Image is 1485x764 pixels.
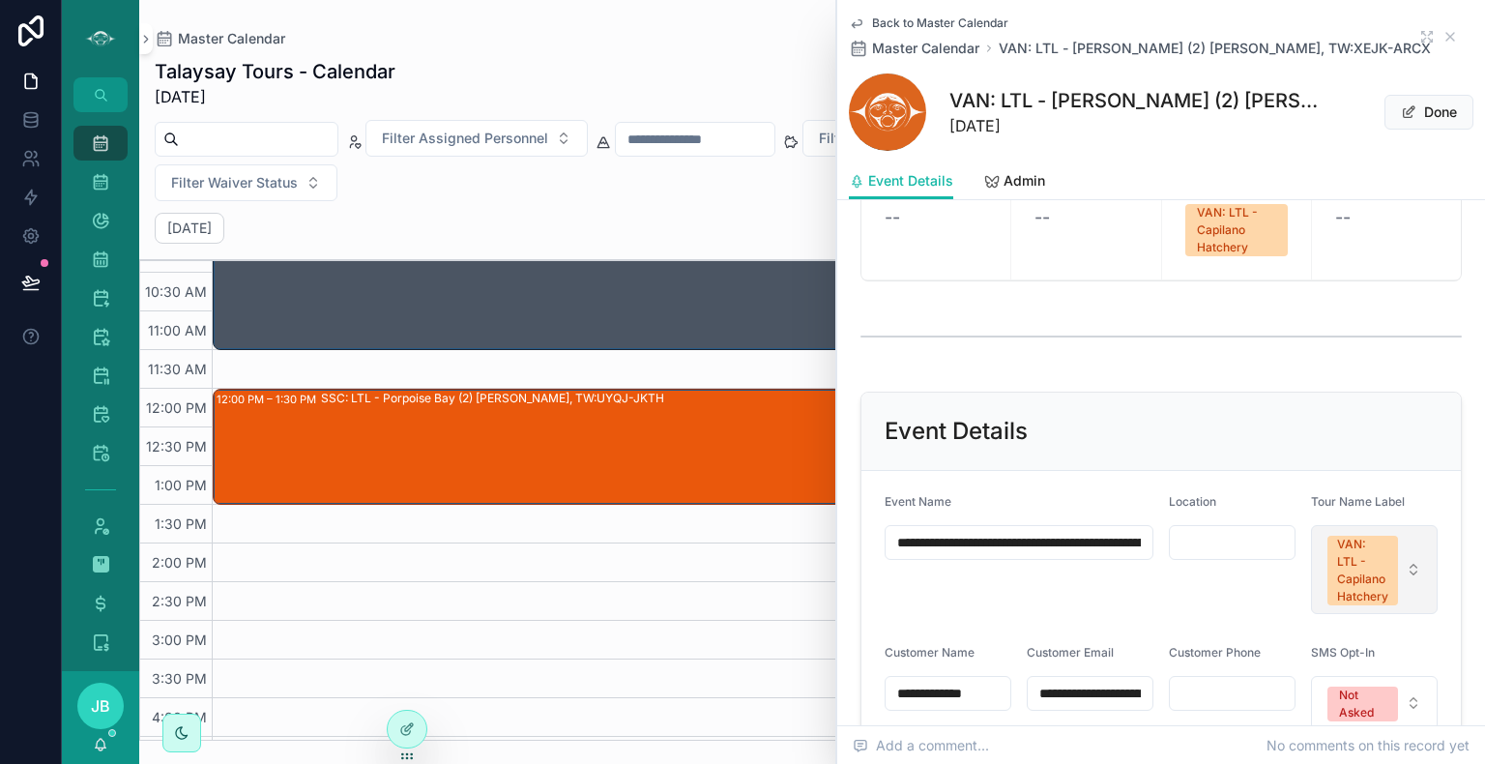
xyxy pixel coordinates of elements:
div: SSC: LTL - Porpoise Bay (2) [PERSON_NAME], TW:UYQJ-JKTH [321,391,664,406]
div: scrollable content [62,112,139,671]
span: -- [1034,204,1050,231]
span: Event Name [885,494,951,509]
span: Customer Email [1027,645,1114,660]
span: Location [1169,494,1216,509]
a: Event Details [849,163,953,200]
span: Master Calendar [178,29,285,48]
span: 11:00 AM [143,322,212,338]
span: 12:30 PM [141,438,212,455]
a: VAN: LTL - [PERSON_NAME] (2) [PERSON_NAME], TW:XEJK-ARCX [999,39,1431,58]
div: 12:00 PM – 1:30 PM [217,390,321,409]
span: 10:30 AM [140,283,212,300]
button: Done [1384,95,1473,130]
span: Admin [1004,171,1045,191]
span: Customer Name [885,645,975,660]
h1: VAN: LTL - [PERSON_NAME] (2) [PERSON_NAME], TW:XEJK-ARCX [949,87,1328,114]
span: Add a comment... [853,736,989,755]
span: Filter Waiver Status [171,173,298,192]
span: 3:00 PM [147,632,212,648]
a: Admin [984,163,1045,202]
span: [DATE] [949,114,1328,137]
h2: Event Details [885,416,1028,447]
h1: Talaysay Tours - Calendar [155,58,395,85]
span: 12:00 PM [141,399,212,416]
span: 2:30 PM [147,593,212,609]
span: Customer Phone [1169,645,1261,660]
h2: [DATE] [167,219,212,238]
span: Tour Name Label [1311,494,1405,509]
span: 1:00 PM [150,477,212,493]
span: Back to Master Calendar [872,15,1008,31]
span: 10:00 AM [140,245,212,261]
span: 4:00 PM [147,709,212,725]
a: Master Calendar [849,39,979,58]
div: VAN: LTL - Capilano Hatchery [1337,536,1388,605]
a: Back to Master Calendar [849,15,1008,31]
span: 1:30 PM [150,515,212,532]
span: 3:30 PM [147,670,212,687]
a: Master Calendar [155,29,285,48]
span: 11:30 AM [143,361,212,377]
div: 9:30 AM – 11:30 AM [214,196,1483,349]
span: Master Calendar [872,39,979,58]
span: [DATE] [155,85,395,108]
button: Select Button [1311,525,1438,614]
button: Select Button [155,164,337,201]
span: Event Details [868,171,953,191]
button: Select Button [1311,676,1438,730]
span: SMS Opt-In [1311,645,1375,660]
span: -- [885,204,900,231]
div: 12:00 PM – 1:30 PMSSC: LTL - Porpoise Bay (2) [PERSON_NAME], TW:UYQJ-JKTH [214,390,1293,504]
button: Select Button [802,120,997,157]
span: Filter Assigned Personnel [382,129,548,148]
span: 2:00 PM [147,554,212,571]
div: Not Asked [1339,687,1386,721]
button: Select Button [365,120,588,157]
span: Filter Payment Status [819,129,957,148]
span: JB [91,694,110,718]
img: App logo [85,23,116,54]
span: No comments on this record yet [1267,736,1470,755]
span: -- [1335,204,1351,231]
div: VAN: LTL - Capilano Hatchery [1197,204,1276,256]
